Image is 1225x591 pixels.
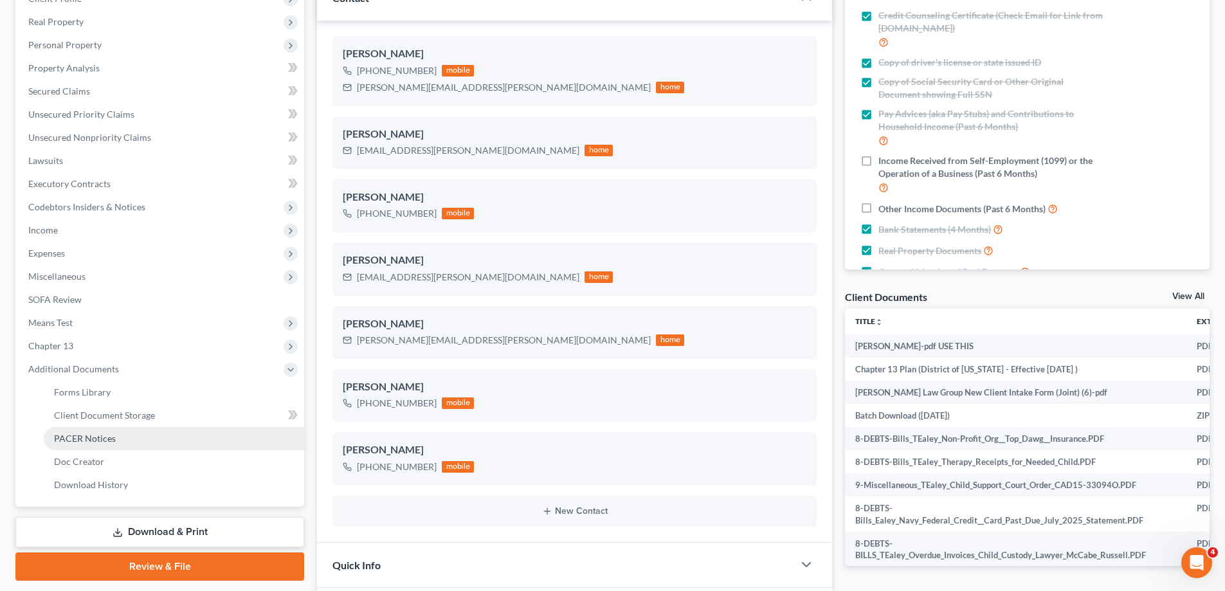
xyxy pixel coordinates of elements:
[442,65,474,77] div: mobile
[357,64,437,77] div: [PHONE_NUMBER]
[54,456,104,467] span: Doc Creator
[343,190,806,205] div: [PERSON_NAME]
[357,460,437,473] div: [PHONE_NUMBER]
[878,107,1107,133] span: Pay Advices (aka Pay Stubs) and Contributions to Household Income (Past 6 Months)
[54,433,116,444] span: PACER Notices
[18,149,304,172] a: Lawsuits
[845,473,1186,496] td: 9-Miscellaneous_TEaley_Child_Support_Court_Order_CAD15-33094O.PDF
[855,316,883,326] a: Titleunfold_more
[28,155,63,166] span: Lawsuits
[357,144,579,157] div: [EMAIL_ADDRESS][PERSON_NAME][DOMAIN_NAME]
[28,16,84,27] span: Real Property
[845,334,1186,358] td: [PERSON_NAME]-pdf USE THIS
[28,178,111,189] span: Executory Contracts
[878,223,991,236] span: Bank Statements (4 Months)
[18,126,304,149] a: Unsecured Nonpriority Claims
[357,81,651,94] div: [PERSON_NAME][EMAIL_ADDRESS][PERSON_NAME][DOMAIN_NAME]
[878,203,1046,215] span: Other Income Documents (Past 6 Months)
[656,82,684,93] div: home
[18,172,304,195] a: Executory Contracts
[343,506,806,516] button: New Contact
[1181,547,1212,578] iframe: Intercom live chat
[585,145,613,156] div: home
[15,517,304,547] a: Download & Print
[878,266,1018,278] span: Current Valuation of Real Property
[28,39,102,50] span: Personal Property
[357,271,579,284] div: [EMAIL_ADDRESS][PERSON_NAME][DOMAIN_NAME]
[44,404,304,427] a: Client Document Storage
[845,358,1186,381] td: Chapter 13 Plan (District of [US_STATE] - Effective [DATE] )
[343,442,806,458] div: [PERSON_NAME]
[845,381,1186,404] td: [PERSON_NAME] Law Group New Client Intake Form (Joint) (6)-pdf
[357,334,651,347] div: [PERSON_NAME][EMAIL_ADDRESS][PERSON_NAME][DOMAIN_NAME]
[15,552,304,581] a: Review & File
[44,450,304,473] a: Doc Creator
[442,461,474,473] div: mobile
[28,86,90,96] span: Secured Claims
[28,363,119,374] span: Additional Documents
[442,397,474,409] div: mobile
[878,154,1107,180] span: Income Received from Self-Employment (1099) or the Operation of a Business (Past 6 Months)
[845,290,927,304] div: Client Documents
[442,208,474,219] div: mobile
[44,381,304,404] a: Forms Library
[28,294,82,305] span: SOFA Review
[28,340,73,351] span: Chapter 13
[845,427,1186,450] td: 8-DEBTS-Bills_TEaley_Non-Profit_Org__Top_Dawg__Insurance.PDF
[1172,292,1204,301] a: View All
[845,404,1186,427] td: Batch Download ([DATE])
[28,62,100,73] span: Property Analysis
[343,316,806,332] div: [PERSON_NAME]
[54,479,128,490] span: Download History
[357,397,437,410] div: [PHONE_NUMBER]
[44,427,304,450] a: PACER Notices
[845,532,1186,567] td: 8-DEBTS-BILLS_TEaley_Overdue_Invoices_Child_Custody_Lawyer_McCabe_Russell.PDF
[18,288,304,311] a: SOFA Review
[343,253,806,268] div: [PERSON_NAME]
[878,9,1107,35] span: Credit Counseling Certificate (Check Email for Link from [DOMAIN_NAME])
[18,103,304,126] a: Unsecured Priority Claims
[332,559,381,571] span: Quick Info
[54,410,155,421] span: Client Document Storage
[878,75,1107,101] span: Copy of Social Security Card or Other Original Document showing Full SSN
[875,318,883,326] i: unfold_more
[343,127,806,142] div: [PERSON_NAME]
[28,201,145,212] span: Codebtors Insiders & Notices
[28,224,58,235] span: Income
[1208,547,1218,558] span: 4
[18,57,304,80] a: Property Analysis
[845,450,1186,473] td: 8-DEBTS-Bills_TEaley_Therapy_Receipts_for_Needed_Child.PDF
[343,46,806,62] div: [PERSON_NAME]
[585,271,613,283] div: home
[28,109,134,120] span: Unsecured Priority Claims
[878,244,981,257] span: Real Property Documents
[28,271,86,282] span: Miscellaneous
[357,207,437,220] div: [PHONE_NUMBER]
[28,317,73,328] span: Means Test
[44,473,304,496] a: Download History
[28,248,65,259] span: Expenses
[18,80,304,103] a: Secured Claims
[54,386,111,397] span: Forms Library
[343,379,806,395] div: [PERSON_NAME]
[845,496,1186,532] td: 8-DEBTS-Bills_Ealey_Navy_Federal_Credit__Card_Past_Due_July_2025_Statement.PDF
[656,334,684,346] div: home
[28,132,151,143] span: Unsecured Nonpriority Claims
[878,56,1041,69] span: Copy of driver's license or state issued ID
